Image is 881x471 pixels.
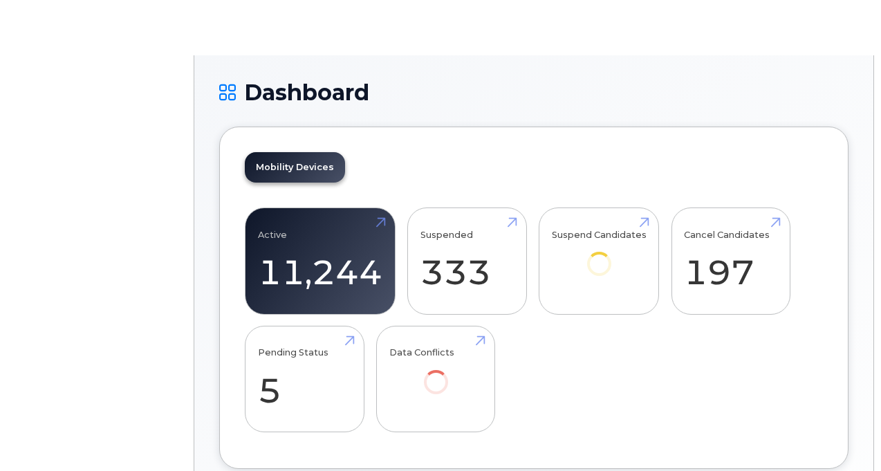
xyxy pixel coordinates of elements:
a: Mobility Devices [245,152,345,183]
a: Pending Status 5 [258,333,351,425]
a: Cancel Candidates 197 [684,216,777,307]
a: Suspend Candidates [552,216,647,295]
h1: Dashboard [219,80,848,104]
a: Suspended 333 [420,216,514,307]
a: Active 11,244 [258,216,382,307]
a: Data Conflicts [389,333,483,413]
